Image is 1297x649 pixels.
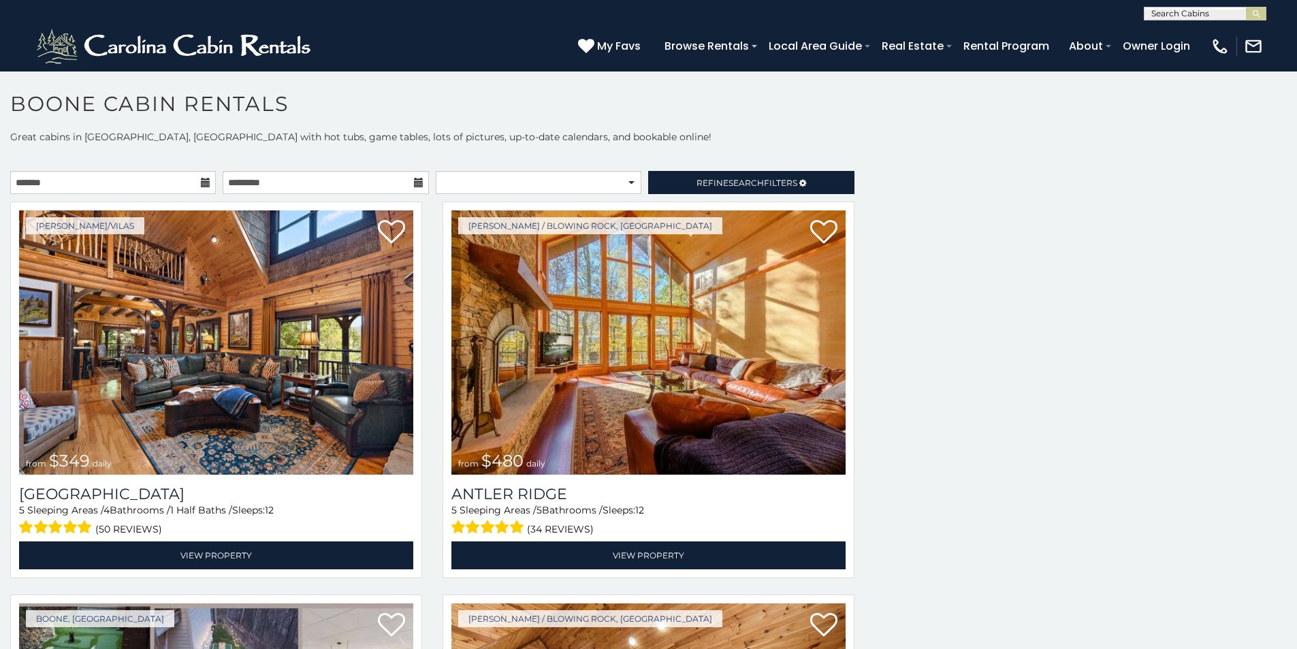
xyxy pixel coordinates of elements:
a: [GEOGRAPHIC_DATA] [19,485,413,503]
img: Antler Ridge [451,210,846,475]
span: 5 [19,504,25,516]
a: Antler Ridge [451,485,846,503]
a: Real Estate [875,34,950,58]
a: Browse Rentals [658,34,756,58]
a: Boone, [GEOGRAPHIC_DATA] [26,610,174,627]
span: Refine Filters [696,178,797,188]
span: $480 [481,451,524,471]
a: About [1062,34,1110,58]
a: Antler Ridge from $480 daily [451,210,846,475]
span: from [458,458,479,469]
div: Sleeping Areas / Bathrooms / Sleeps: [19,503,413,538]
img: phone-regular-white.png [1211,37,1230,56]
a: [PERSON_NAME] / Blowing Rock, [GEOGRAPHIC_DATA] [458,217,722,234]
a: RefineSearchFilters [648,171,854,194]
a: Add to favorites [810,612,837,640]
img: White-1-2.png [34,26,317,67]
span: 5 [537,504,542,516]
span: (50 reviews) [95,520,162,538]
span: 12 [635,504,644,516]
span: daily [93,458,112,469]
a: View Property [451,541,846,569]
span: (34 reviews) [527,520,594,538]
img: mail-regular-white.png [1244,37,1263,56]
img: Diamond Creek Lodge [19,210,413,475]
a: Rental Program [957,34,1056,58]
a: My Favs [578,37,644,55]
span: Search [728,178,764,188]
span: 1 Half Baths / [170,504,232,516]
a: View Property [19,541,413,569]
a: Local Area Guide [762,34,869,58]
a: Owner Login [1116,34,1197,58]
h3: Diamond Creek Lodge [19,485,413,503]
span: $349 [49,451,90,471]
span: 4 [103,504,110,516]
div: Sleeping Areas / Bathrooms / Sleeps: [451,503,846,538]
span: My Favs [597,37,641,54]
a: Add to favorites [378,612,405,640]
a: Add to favorites [810,219,837,247]
span: daily [526,458,545,469]
span: 12 [265,504,274,516]
a: [PERSON_NAME] / Blowing Rock, [GEOGRAPHIC_DATA] [458,610,722,627]
a: Add to favorites [378,219,405,247]
span: 5 [451,504,457,516]
span: from [26,458,46,469]
a: Diamond Creek Lodge from $349 daily [19,210,413,475]
a: [PERSON_NAME]/Vilas [26,217,144,234]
